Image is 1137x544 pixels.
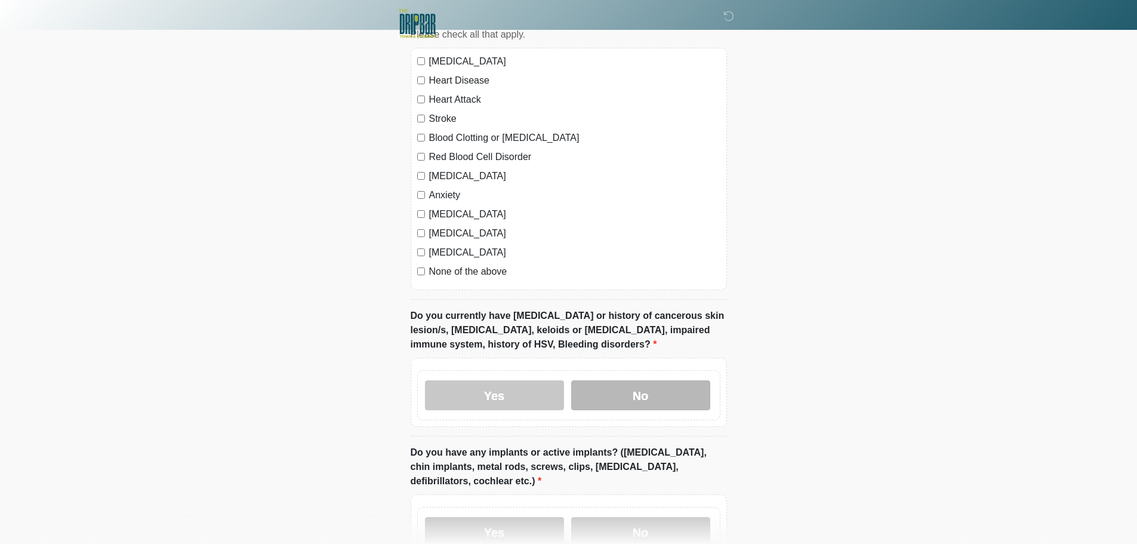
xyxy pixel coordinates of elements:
label: None of the above [429,265,720,279]
input: [MEDICAL_DATA] [417,210,425,218]
label: Heart Attack [429,93,720,107]
input: Red Blood Cell Disorder [417,153,425,161]
label: Stroke [429,112,720,126]
label: [MEDICAL_DATA] [429,245,720,260]
input: [MEDICAL_DATA] [417,248,425,256]
label: Yes [425,380,564,410]
input: None of the above [417,268,425,275]
input: Blood Clotting or [MEDICAL_DATA] [417,134,425,142]
label: [MEDICAL_DATA] [429,226,720,241]
input: [MEDICAL_DATA] [417,172,425,180]
label: Anxiety [429,188,720,202]
input: Stroke [417,115,425,122]
label: [MEDICAL_DATA] [429,54,720,69]
label: No [571,380,710,410]
label: Heart Disease [429,73,720,88]
input: Heart Disease [417,76,425,84]
input: Heart Attack [417,96,425,103]
label: Red Blood Cell Disorder [429,150,720,164]
label: Do you have any implants or active implants? ([MEDICAL_DATA], chin implants, metal rods, screws, ... [411,445,727,488]
label: Do you currently have [MEDICAL_DATA] or history of cancerous skin lesion/s, [MEDICAL_DATA], keloi... [411,309,727,352]
label: Blood Clotting or [MEDICAL_DATA] [429,131,720,145]
input: [MEDICAL_DATA] [417,57,425,65]
input: [MEDICAL_DATA] [417,229,425,237]
label: [MEDICAL_DATA] [429,169,720,183]
input: Anxiety [417,191,425,199]
img: The DRIPBaR Town & Country Crossing Logo [399,9,436,41]
label: [MEDICAL_DATA] [429,207,720,222]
